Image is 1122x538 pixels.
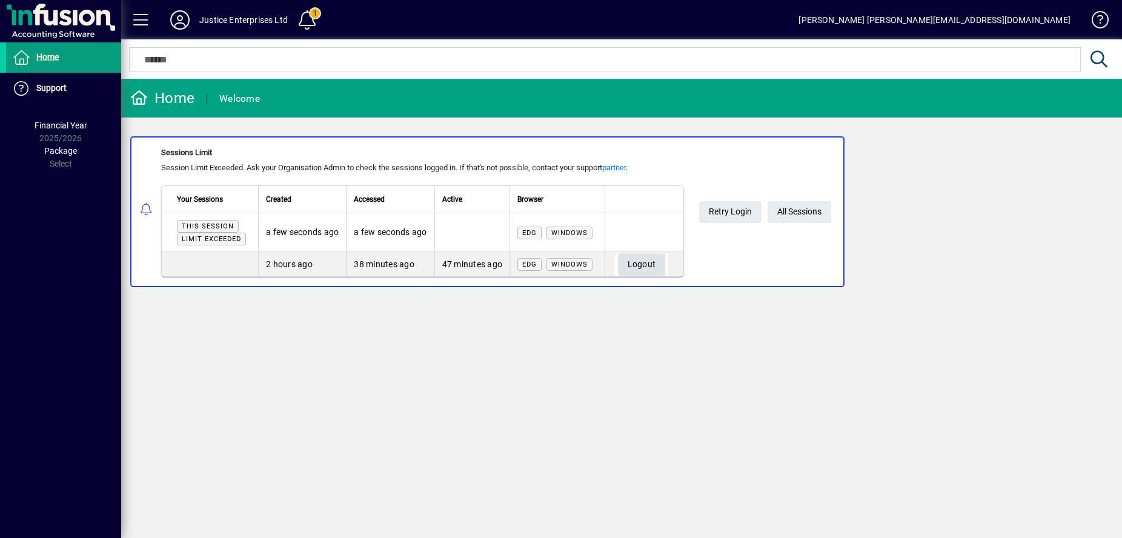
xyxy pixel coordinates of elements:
button: Retry Login [699,201,762,223]
td: a few seconds ago [346,213,434,251]
span: Windows [551,261,588,268]
div: Session Limit Exceeded. Ask your Organisation Admin to check the sessions logged in. If that's no... [161,162,684,174]
span: Retry Login [709,202,752,222]
a: Knowledge Base [1083,2,1107,42]
span: Browser [517,193,543,206]
div: [PERSON_NAME] [PERSON_NAME][EMAIL_ADDRESS][DOMAIN_NAME] [798,10,1071,30]
button: Logout [618,254,666,276]
app-alert-notification-menu-item: Sessions Limit [121,136,1122,287]
span: Active [442,193,462,206]
span: Financial Year [35,121,87,130]
span: Edg [522,229,537,237]
span: Accessed [354,193,385,206]
a: All Sessions [768,201,831,223]
span: This session [182,222,234,230]
span: Your Sessions [177,193,223,206]
span: Created [266,193,291,206]
span: Support [36,83,67,93]
div: Sessions Limit [161,147,684,159]
span: All Sessions [777,202,822,222]
span: Home [36,52,59,62]
td: 2 hours ago [258,251,346,276]
span: Logout [628,254,656,274]
a: Support [6,73,121,104]
span: Windows [551,229,588,237]
span: Limit exceeded [182,235,241,243]
span: Edg [522,261,537,268]
button: Profile [161,9,199,31]
span: Package [44,146,77,156]
td: 38 minutes ago [346,251,434,276]
div: Welcome [219,89,260,108]
a: partner [602,163,626,172]
td: 47 minutes ago [434,251,510,276]
td: a few seconds ago [258,213,346,251]
div: Home [130,88,194,108]
div: Justice Enterprises Ltd [199,10,288,30]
